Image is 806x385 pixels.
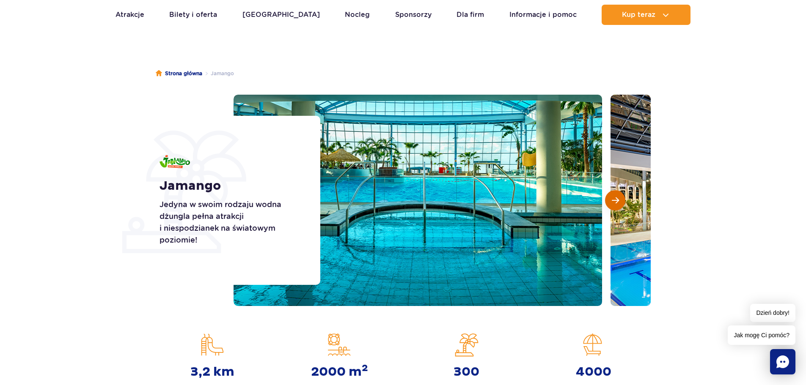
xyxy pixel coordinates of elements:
li: Jamango [202,69,234,78]
strong: 3,2 km [190,364,234,380]
a: Strona główna [156,69,202,78]
span: Kup teraz [622,11,655,19]
sup: 2 [362,362,368,374]
a: [GEOGRAPHIC_DATA] [242,5,320,25]
h1: Jamango [160,178,301,194]
button: Następny slajd [605,190,625,210]
div: Chat [770,349,795,374]
button: Kup teraz [602,5,690,25]
a: Bilety i oferta [169,5,217,25]
p: Jedyna w swoim rodzaju wodna dżungla pełna atrakcji i niespodzianek na światowym poziomie! [160,199,301,246]
span: Jak mogę Ci pomóc? [728,325,795,345]
strong: 2000 m [311,364,368,380]
a: Nocleg [345,5,370,25]
strong: 300 [454,364,479,380]
a: Informacje i pomoc [509,5,577,25]
img: Jamango [160,155,190,168]
strong: 4000 [576,364,611,380]
a: Atrakcje [116,5,144,25]
span: Dzień dobry! [750,304,795,322]
a: Dla firm [457,5,484,25]
a: Sponsorzy [395,5,432,25]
